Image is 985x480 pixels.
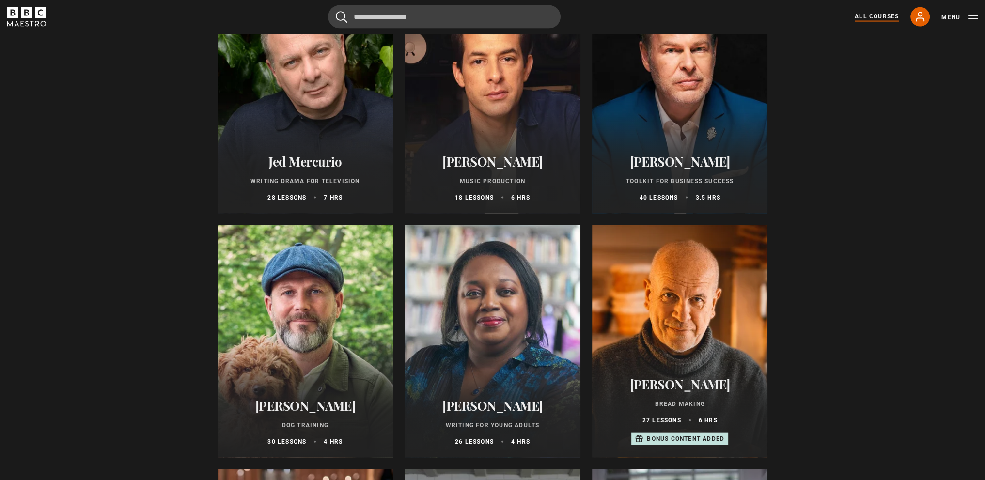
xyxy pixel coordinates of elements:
[416,421,569,430] p: Writing for Young Adults
[405,225,580,458] a: [PERSON_NAME] Writing for Young Adults 26 lessons 4 hrs
[7,7,46,27] svg: BBC Maestro
[855,12,899,22] a: All Courses
[592,225,768,458] a: [PERSON_NAME] Bread Making 27 lessons 6 hrs Bonus content added
[229,177,382,186] p: Writing Drama for Television
[941,13,978,22] button: Toggle navigation
[695,193,720,202] p: 3.5 hrs
[642,416,681,425] p: 27 lessons
[416,154,569,169] h2: [PERSON_NAME]
[324,437,343,446] p: 4 hrs
[699,416,718,425] p: 6 hrs
[416,177,569,186] p: Music Production
[416,398,569,413] h2: [PERSON_NAME]
[218,225,393,458] a: [PERSON_NAME] Dog Training 30 lessons 4 hrs
[604,400,756,408] p: Bread Making
[336,11,347,23] button: Submit the search query
[511,193,530,202] p: 6 hrs
[229,154,382,169] h2: Jed Mercurio
[455,193,494,202] p: 18 lessons
[267,437,306,446] p: 30 lessons
[267,193,306,202] p: 28 lessons
[229,421,382,430] p: Dog Training
[639,193,678,202] p: 40 lessons
[229,398,382,413] h2: [PERSON_NAME]
[511,437,530,446] p: 4 hrs
[604,154,756,169] h2: [PERSON_NAME]
[328,5,561,29] input: Search
[604,177,756,186] p: Toolkit for Business Success
[324,193,343,202] p: 7 hrs
[647,434,724,443] p: Bonus content added
[604,377,756,392] h2: [PERSON_NAME]
[455,437,494,446] p: 26 lessons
